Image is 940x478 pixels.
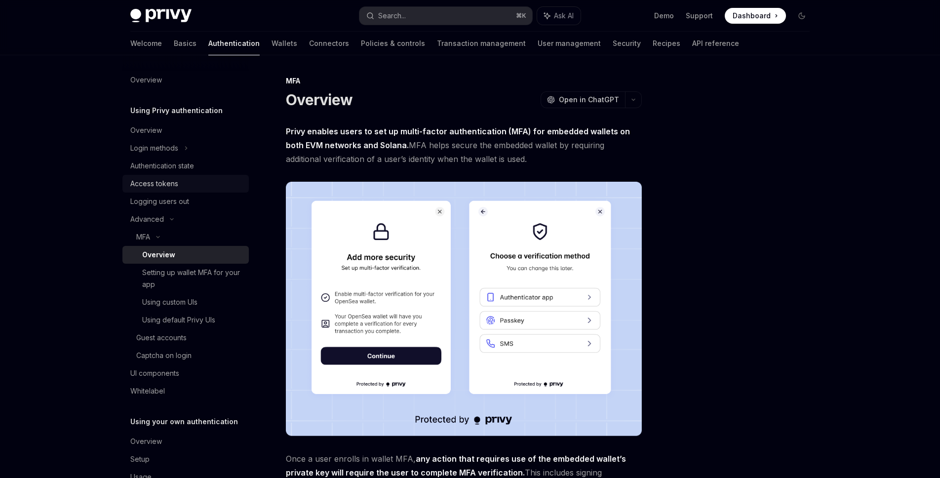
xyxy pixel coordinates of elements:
[130,178,178,190] div: Access tokens
[122,382,249,400] a: Whitelabel
[286,126,630,150] strong: Privy enables users to set up multi-factor authentication (MFA) for embedded wallets on both EVM ...
[538,32,601,55] a: User management
[692,32,739,55] a: API reference
[733,11,771,21] span: Dashboard
[378,10,406,22] div: Search...
[130,436,162,447] div: Overview
[130,416,238,428] h5: Using your own authentication
[142,314,215,326] div: Using default Privy UIs
[122,246,249,264] a: Overview
[794,8,810,24] button: Toggle dark mode
[130,367,179,379] div: UI components
[122,329,249,347] a: Guest accounts
[654,11,674,21] a: Demo
[437,32,526,55] a: Transaction management
[122,121,249,139] a: Overview
[142,249,175,261] div: Overview
[130,9,192,23] img: dark logo
[130,213,164,225] div: Advanced
[122,450,249,468] a: Setup
[653,32,680,55] a: Recipes
[286,454,626,478] strong: any action that requires use of the embedded wallet’s private key will require the user to comple...
[516,12,526,20] span: ⌘ K
[122,347,249,364] a: Captcha on login
[286,182,642,436] img: images/MFA.png
[122,293,249,311] a: Using custom UIs
[142,267,243,290] div: Setting up wallet MFA for your app
[286,76,642,86] div: MFA
[361,32,425,55] a: Policies & controls
[142,296,197,308] div: Using custom UIs
[208,32,260,55] a: Authentication
[122,157,249,175] a: Authentication state
[122,264,249,293] a: Setting up wallet MFA for your app
[122,175,249,193] a: Access tokens
[130,453,150,465] div: Setup
[122,71,249,89] a: Overview
[613,32,641,55] a: Security
[136,332,187,344] div: Guest accounts
[309,32,349,55] a: Connectors
[130,74,162,86] div: Overview
[359,7,532,25] button: Search...⌘K
[130,142,178,154] div: Login methods
[725,8,786,24] a: Dashboard
[130,196,189,207] div: Logging users out
[554,11,574,21] span: Ask AI
[130,105,223,117] h5: Using Privy authentication
[541,91,625,108] button: Open in ChatGPT
[286,91,352,109] h1: Overview
[537,7,581,25] button: Ask AI
[136,350,192,361] div: Captcha on login
[130,32,162,55] a: Welcome
[272,32,297,55] a: Wallets
[130,124,162,136] div: Overview
[122,364,249,382] a: UI components
[686,11,713,21] a: Support
[174,32,196,55] a: Basics
[136,231,150,243] div: MFA
[130,385,165,397] div: Whitelabel
[122,433,249,450] a: Overview
[122,311,249,329] a: Using default Privy UIs
[559,95,619,105] span: Open in ChatGPT
[122,193,249,210] a: Logging users out
[286,124,642,166] span: MFA helps secure the embedded wallet by requiring additional verification of a user’s identity wh...
[130,160,194,172] div: Authentication state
